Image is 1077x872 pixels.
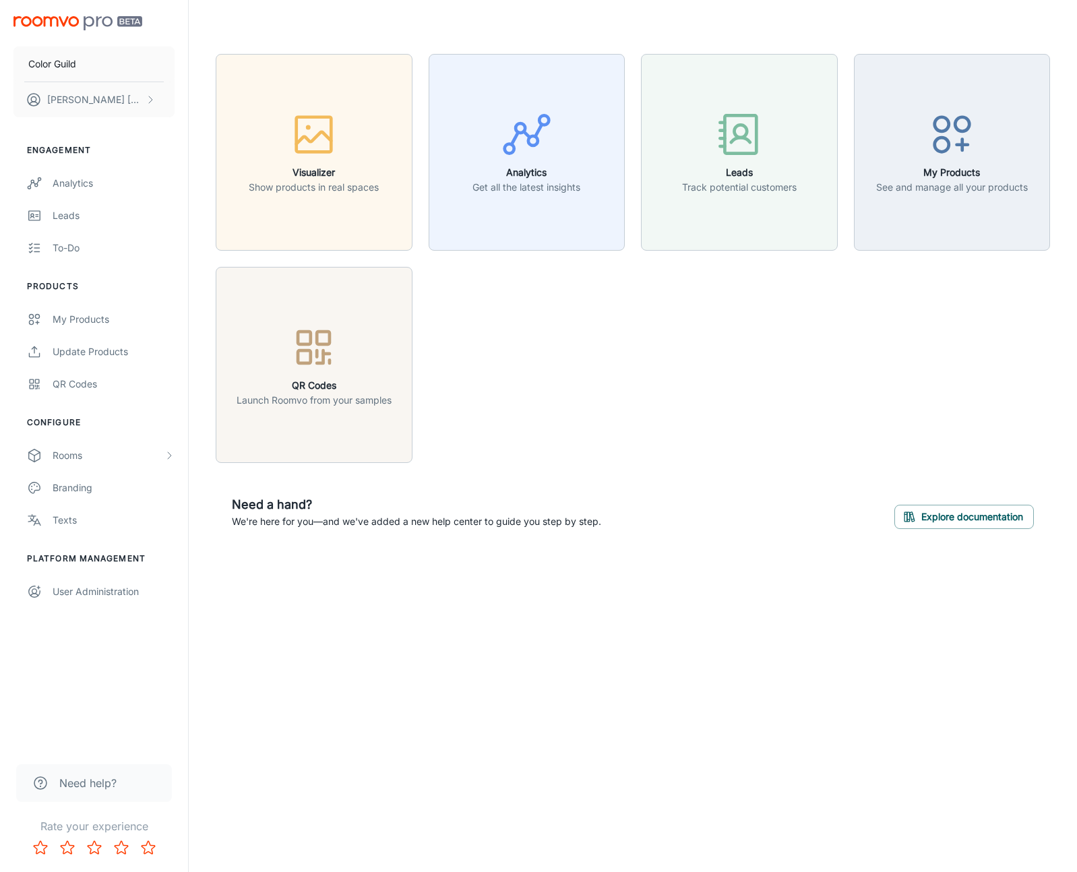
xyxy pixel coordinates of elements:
[28,57,76,71] p: Color Guild
[216,54,412,251] button: VisualizerShow products in real spaces
[641,144,838,158] a: LeadsTrack potential customers
[472,165,580,180] h6: Analytics
[232,495,601,514] h6: Need a hand?
[641,54,838,251] button: LeadsTrack potential customers
[13,16,142,30] img: Roomvo PRO Beta
[237,393,392,408] p: Launch Roomvo from your samples
[53,241,175,255] div: To-do
[53,377,175,392] div: QR Codes
[894,509,1034,522] a: Explore documentation
[249,165,379,180] h6: Visualizer
[53,480,175,495] div: Branding
[876,180,1028,195] p: See and manage all your products
[53,448,164,463] div: Rooms
[47,92,142,107] p: [PERSON_NAME] [PERSON_NAME]
[53,312,175,327] div: My Products
[429,54,625,251] button: AnalyticsGet all the latest insights
[237,378,392,393] h6: QR Codes
[53,513,175,528] div: Texts
[682,165,797,180] h6: Leads
[53,344,175,359] div: Update Products
[472,180,580,195] p: Get all the latest insights
[249,180,379,195] p: Show products in real spaces
[429,144,625,158] a: AnalyticsGet all the latest insights
[854,54,1051,251] button: My ProductsSee and manage all your products
[682,180,797,195] p: Track potential customers
[53,176,175,191] div: Analytics
[216,267,412,464] button: QR CodesLaunch Roomvo from your samples
[13,82,175,117] button: [PERSON_NAME] [PERSON_NAME]
[216,357,412,371] a: QR CodesLaunch Roomvo from your samples
[232,514,601,529] p: We're here for you—and we've added a new help center to guide you step by step.
[13,46,175,82] button: Color Guild
[876,165,1028,180] h6: My Products
[894,505,1034,529] button: Explore documentation
[53,208,175,223] div: Leads
[53,584,175,599] div: User Administration
[854,144,1051,158] a: My ProductsSee and manage all your products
